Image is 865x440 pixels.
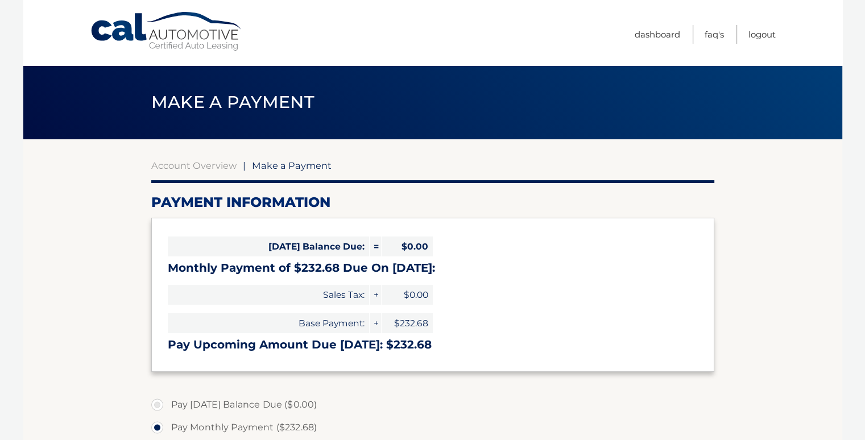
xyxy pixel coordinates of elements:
a: Cal Automotive [90,11,243,52]
span: Make a Payment [252,160,332,171]
span: Base Payment: [168,313,369,333]
a: Account Overview [151,160,237,171]
span: $232.68 [382,313,433,333]
a: Dashboard [635,25,680,44]
span: = [370,236,381,256]
h3: Pay Upcoming Amount Due [DATE]: $232.68 [168,338,698,352]
label: Pay Monthly Payment ($232.68) [151,416,714,439]
label: Pay [DATE] Balance Due ($0.00) [151,393,714,416]
span: | [243,160,246,171]
span: $0.00 [382,285,433,305]
span: $0.00 [382,236,433,256]
span: [DATE] Balance Due: [168,236,369,256]
span: + [370,313,381,333]
h3: Monthly Payment of $232.68 Due On [DATE]: [168,261,698,275]
span: + [370,285,381,305]
a: Logout [748,25,776,44]
span: Make a Payment [151,92,314,113]
span: Sales Tax: [168,285,369,305]
h2: Payment Information [151,194,714,211]
a: FAQ's [705,25,724,44]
